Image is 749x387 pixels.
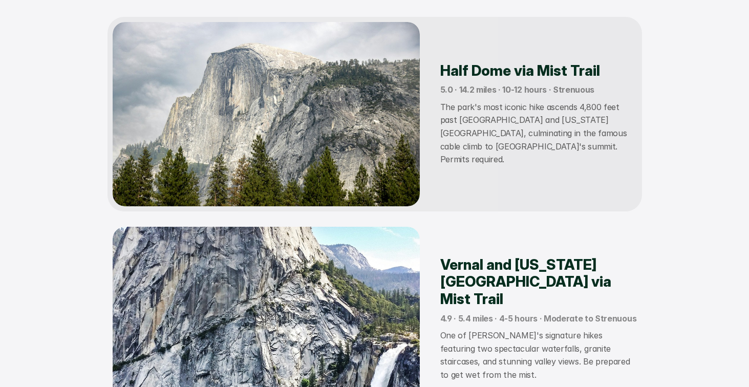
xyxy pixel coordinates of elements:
[440,329,637,381] p: One of [PERSON_NAME]'s signature hikes featuring two spectacular waterfalls, granite staircases, ...
[113,22,637,206] a: Half Dome via Mist Trail5.0 · 14.2 miles · 10-12 hours · StrenuousThe park's most iconic hike asc...
[440,62,637,80] h3: Half Dome via Mist Trail
[440,256,637,308] h3: Vernal and [US_STATE][GEOGRAPHIC_DATA] via Mist Trail
[440,83,637,97] p: 5.0 · 14.2 miles · 10-12 hours · Strenuous
[440,101,637,166] p: The park's most iconic hike ascends 4,800 feet past [GEOGRAPHIC_DATA] and [US_STATE][GEOGRAPHIC_D...
[440,312,637,326] p: 4.9 · 5.4 miles · 4-5 hours · Moderate to Strenuous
